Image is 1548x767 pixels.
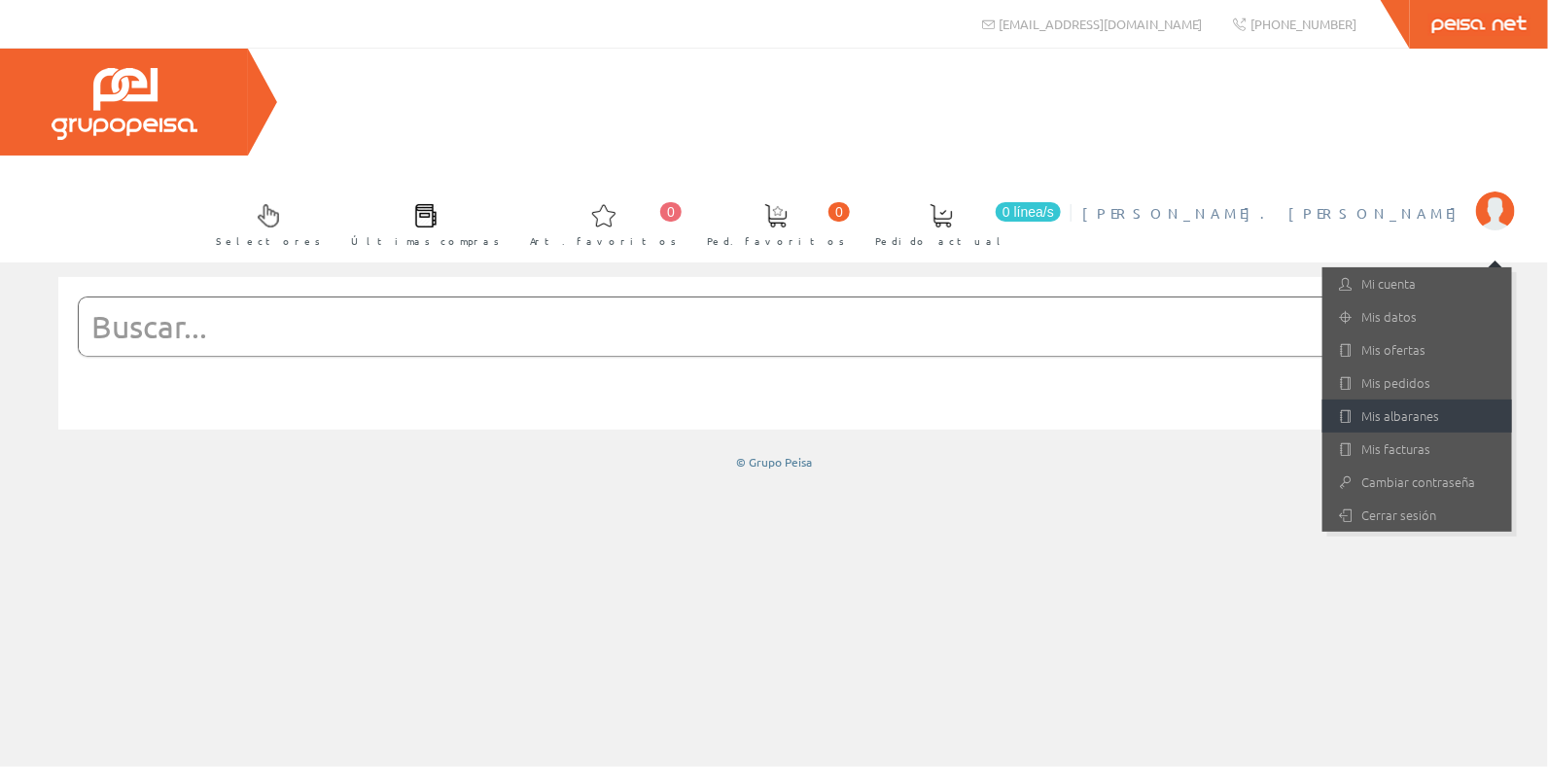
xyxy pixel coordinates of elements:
[1322,433,1512,466] a: Mis facturas
[1322,400,1512,433] a: Mis albaranes
[58,454,1490,471] div: © Grupo Peisa
[1322,366,1512,400] a: Mis pedidos
[1250,16,1356,32] span: [PHONE_NUMBER]
[530,231,677,251] span: Art. favoritos
[1000,16,1203,32] span: [EMAIL_ADDRESS][DOMAIN_NAME]
[52,68,197,140] img: Grupo Peisa
[196,188,331,259] a: Selectores
[79,297,1422,356] input: Buscar...
[1322,300,1512,333] a: Mis datos
[1322,499,1512,532] a: Cerrar sesión
[1082,203,1466,223] span: [PERSON_NAME]. [PERSON_NAME]
[1082,188,1515,206] a: [PERSON_NAME]. [PERSON_NAME]
[1322,466,1512,499] a: Cambiar contraseña
[216,231,321,251] span: Selectores
[996,202,1061,222] span: 0 línea/s
[351,231,500,251] span: Últimas compras
[875,231,1007,251] span: Pedido actual
[707,231,845,251] span: Ped. favoritos
[1322,333,1512,366] a: Mis ofertas
[332,188,510,259] a: Últimas compras
[1322,267,1512,300] a: Mi cuenta
[660,202,682,222] span: 0
[828,202,850,222] span: 0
